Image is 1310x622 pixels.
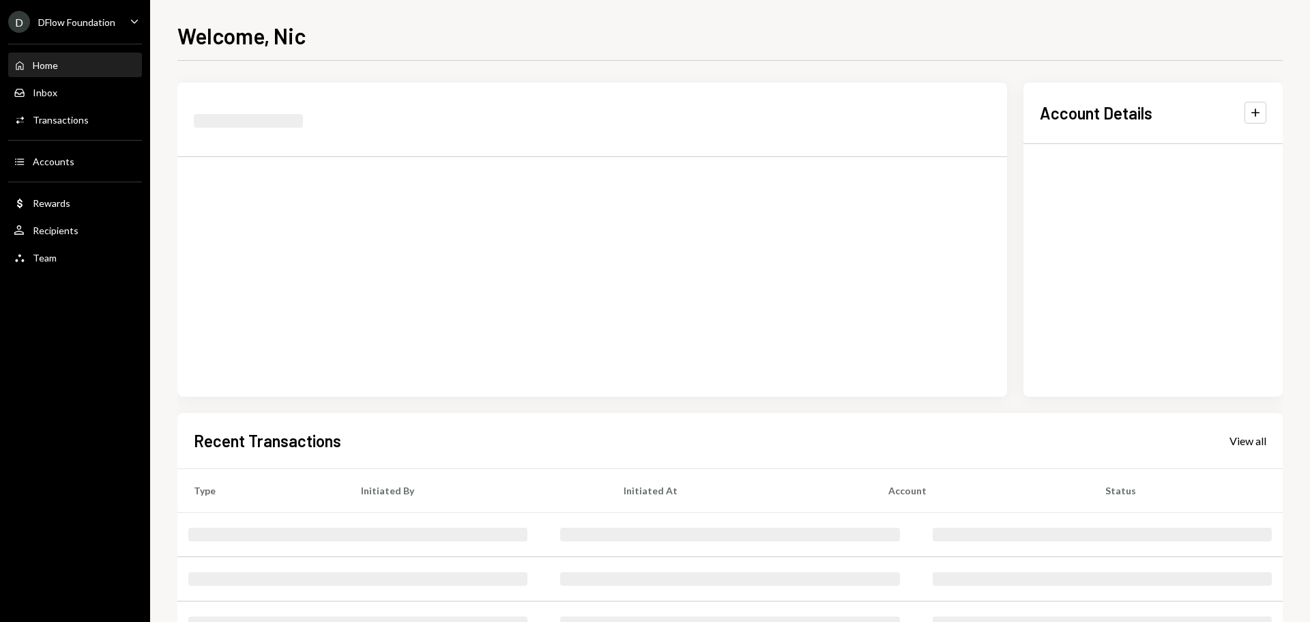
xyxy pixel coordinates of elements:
[8,53,142,77] a: Home
[33,252,57,264] div: Team
[33,156,74,167] div: Accounts
[1229,433,1266,448] a: View all
[38,16,115,28] div: DFlow Foundation
[177,22,306,49] h1: Welcome, Nic
[8,149,142,173] a: Accounts
[8,218,142,242] a: Recipients
[194,429,341,452] h2: Recent Transactions
[8,190,142,215] a: Rewards
[177,468,345,512] th: Type
[8,107,142,132] a: Transactions
[345,468,607,512] th: Initiated By
[33,197,70,209] div: Rewards
[1229,434,1266,448] div: View all
[33,87,57,98] div: Inbox
[33,225,78,236] div: Recipients
[33,114,89,126] div: Transactions
[1040,102,1152,124] h2: Account Details
[8,11,30,33] div: D
[1089,468,1283,512] th: Status
[33,59,58,71] div: Home
[607,468,872,512] th: Initiated At
[8,80,142,104] a: Inbox
[872,468,1089,512] th: Account
[8,245,142,270] a: Team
